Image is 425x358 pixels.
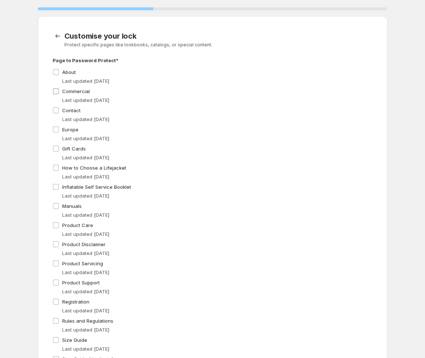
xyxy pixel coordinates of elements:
span: Product Care [62,222,93,228]
span: Commercial [62,88,90,94]
span: Last updated [DATE] [62,250,109,256]
p: Page to Password Protect [53,57,373,64]
button: CustomisationStep.backToTemplates [53,31,63,41]
span: Inflatable Self Service Booklet [62,184,131,190]
span: Contact [62,107,81,113]
span: Last updated [DATE] [62,269,109,275]
span: Customise your lock [64,32,137,40]
span: Last updated [DATE] [62,155,109,160]
p: Protect specific pages like lookbooks, catalogs, or special content. [64,42,373,48]
span: Last updated [DATE] [62,174,109,180]
span: About [62,69,76,75]
span: Europe [62,127,78,132]
span: Product Support [62,280,100,286]
span: Last updated [DATE] [62,288,109,294]
span: Size Guide [62,337,87,343]
span: How to Choose a Lifejacket [62,165,126,171]
span: Rules and Regulations [62,318,113,324]
span: Registration [62,299,89,305]
span: Last updated [DATE] [62,212,109,218]
span: Last updated [DATE] [62,116,109,122]
span: Product Disclaimer [62,241,106,247]
span: Product Servicing [62,260,103,266]
span: Last updated [DATE] [62,193,109,199]
span: Last updated [DATE] [62,78,109,84]
span: Last updated [DATE] [62,97,109,103]
span: Last updated [DATE] [62,135,109,141]
span: Last updated [DATE] [62,231,109,237]
span: Manuals [62,203,82,209]
span: Gift Cards [62,146,86,152]
span: Last updated [DATE] [62,327,109,333]
span: Last updated [DATE] [62,346,109,352]
span: Last updated [DATE] [62,308,109,313]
